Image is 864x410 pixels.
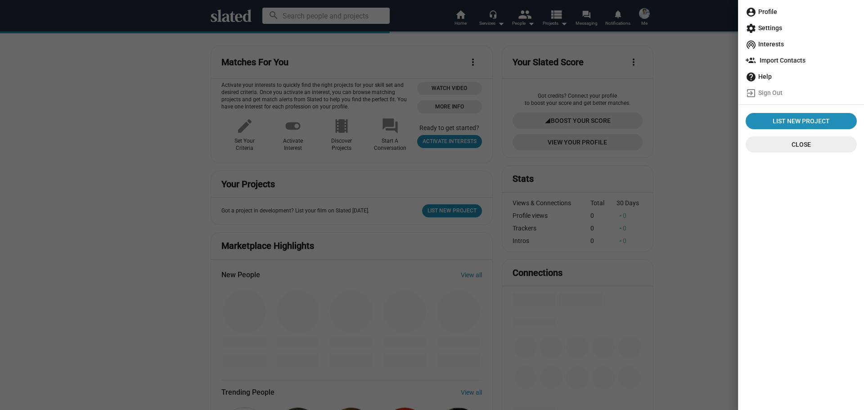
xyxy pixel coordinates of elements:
mat-icon: wifi_tethering [746,39,756,50]
a: Sign Out [742,85,860,101]
span: Help [746,68,857,85]
span: Settings [746,20,857,36]
button: Close [746,136,857,153]
mat-icon: exit_to_app [746,88,756,99]
a: Profile [742,4,860,20]
mat-icon: help [746,72,756,82]
a: List New Project [746,113,857,129]
a: Help [742,68,860,85]
span: Sign Out [746,85,857,101]
a: Settings [742,20,860,36]
a: Import Contacts [742,52,860,68]
span: Close [753,136,850,153]
mat-icon: settings [746,23,756,34]
mat-icon: account_circle [746,7,756,18]
span: Interests [746,36,857,52]
span: Profile [746,4,857,20]
a: Interests [742,36,860,52]
span: List New Project [749,113,853,129]
span: Import Contacts [746,52,857,68]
